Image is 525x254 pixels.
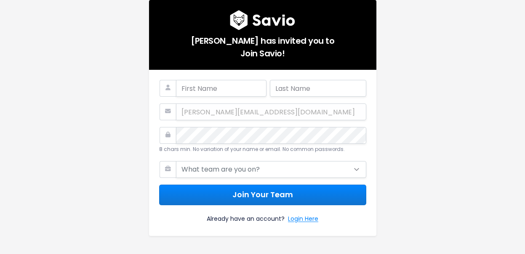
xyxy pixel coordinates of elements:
button: Join Your Team [159,185,366,205]
div: Already have an account? [159,205,366,226]
h5: [PERSON_NAME] has invited you to Join Savio! [159,30,366,60]
input: Last Name [270,80,366,97]
small: 8 chars min. No variation of your name or email. No common passwords. [159,146,345,153]
img: logo600x187.a314fd40982d.png [230,10,295,30]
a: Login Here [288,214,318,226]
input: First Name [176,80,266,97]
